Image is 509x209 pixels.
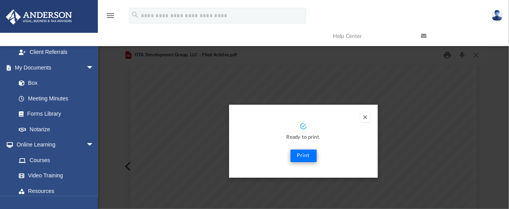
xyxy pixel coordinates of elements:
a: Online Learningarrow_drop_down [5,137,102,153]
button: Print [291,150,317,162]
span: arrow_drop_down [86,60,102,76]
p: Ready to print. [237,133,370,142]
a: Forms Library [11,106,98,122]
a: Courses [11,152,102,168]
a: Resources [11,183,102,199]
a: My Documentsarrow_drop_down [5,60,102,75]
a: Notarize [11,121,102,137]
a: Video Training [11,168,98,184]
a: Meeting Minutes [11,91,102,106]
span: arrow_drop_down [86,137,102,153]
a: Client Referrals [11,45,102,60]
i: menu [106,11,115,20]
img: User Pic [491,10,503,21]
i: search [131,11,139,19]
a: menu [106,15,115,20]
a: Box [11,75,98,91]
a: Help Center [327,21,415,52]
img: Anderson Advisors Platinum Portal [4,9,74,25]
